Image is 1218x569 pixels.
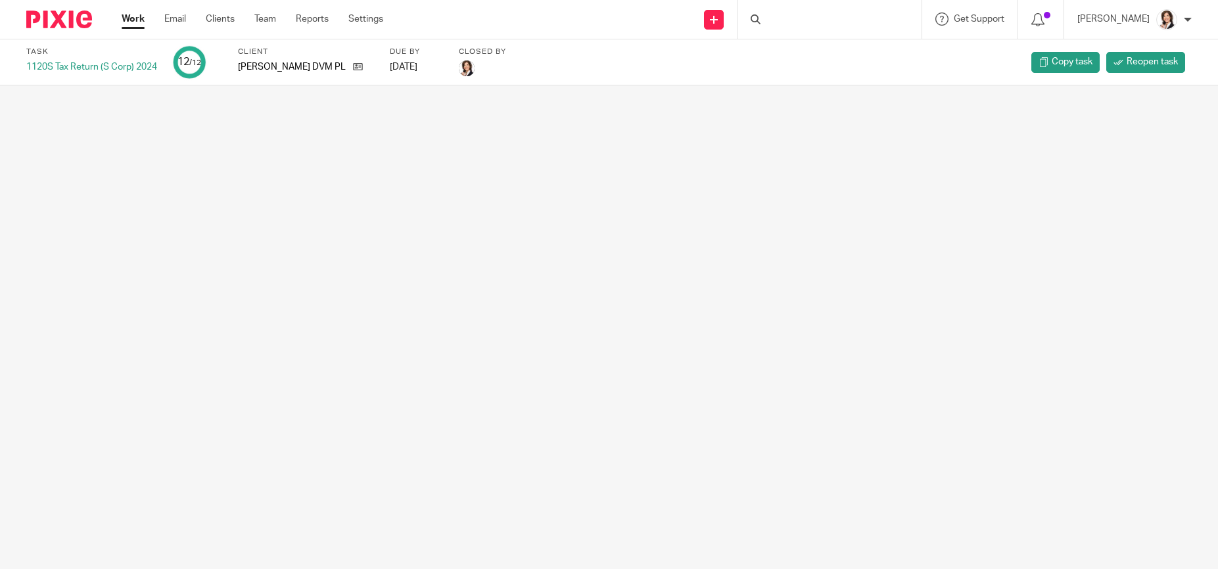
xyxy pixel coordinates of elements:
[1031,52,1100,73] a: Copy task
[122,12,145,26] a: Work
[1106,52,1185,73] a: Reopen task
[26,60,157,74] div: 1120S Tax Return (S Corp) 2024
[459,47,506,57] label: Closed by
[26,47,157,57] label: Task
[238,60,346,74] span: LAURA L GEORGE DVM PLLC
[26,11,92,28] img: Pixie
[238,60,346,74] p: [PERSON_NAME] DVM PLLC
[177,55,201,70] div: 12
[353,62,363,72] i: Open client page
[189,59,201,66] small: /12
[1127,55,1178,68] span: Reopen task
[1156,9,1177,30] img: BW%20Website%203%20-%20square.jpg
[390,60,442,74] div: [DATE]
[296,12,329,26] a: Reports
[1052,55,1092,68] span: Copy task
[348,12,383,26] a: Settings
[954,14,1004,24] span: Get Support
[1077,12,1150,26] p: [PERSON_NAME]
[390,47,442,57] label: Due by
[459,60,475,76] img: BROOKE WITT
[238,47,373,57] label: Client
[254,12,276,26] a: Team
[164,12,186,26] a: Email
[206,12,235,26] a: Clients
